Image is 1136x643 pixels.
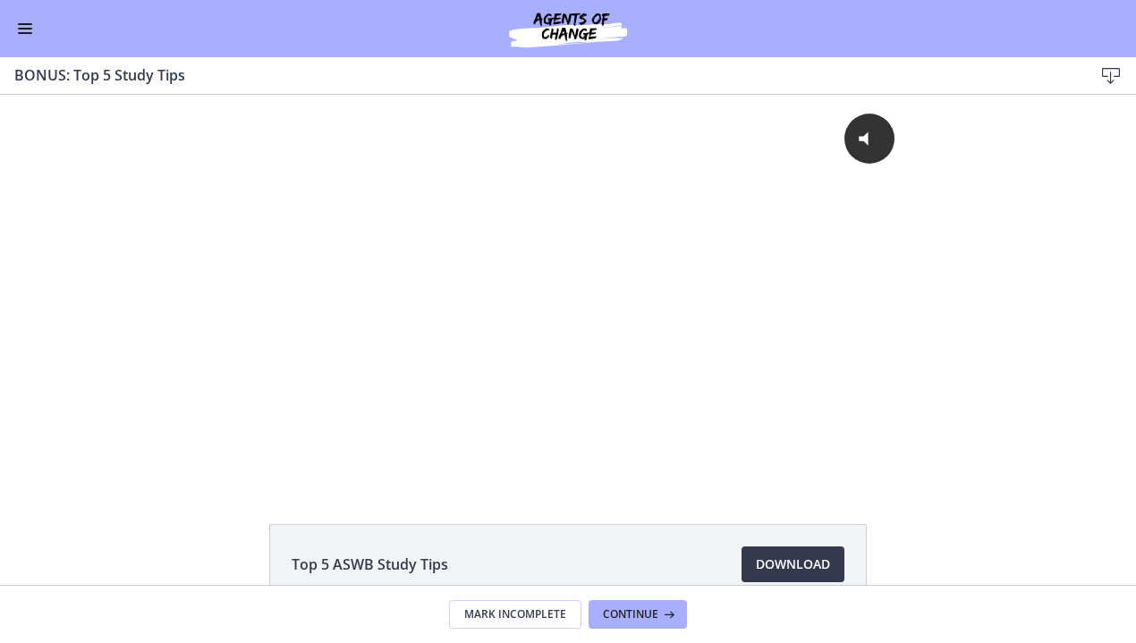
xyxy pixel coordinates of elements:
button: Continue [589,600,687,629]
span: Mark Incomplete [464,607,566,622]
span: Top 5 ASWB Study Tips [292,554,448,575]
a: Download [742,546,844,582]
img: Agents of Change Social Work Test Prep [461,7,675,50]
button: Mark Incomplete [449,600,581,629]
span: Download [756,554,830,575]
span: Continue [603,607,658,622]
h3: BONUS: Top 5 Study Tips [14,64,1064,86]
button: Click for sound [844,19,895,70]
button: Enable menu [14,18,36,39]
